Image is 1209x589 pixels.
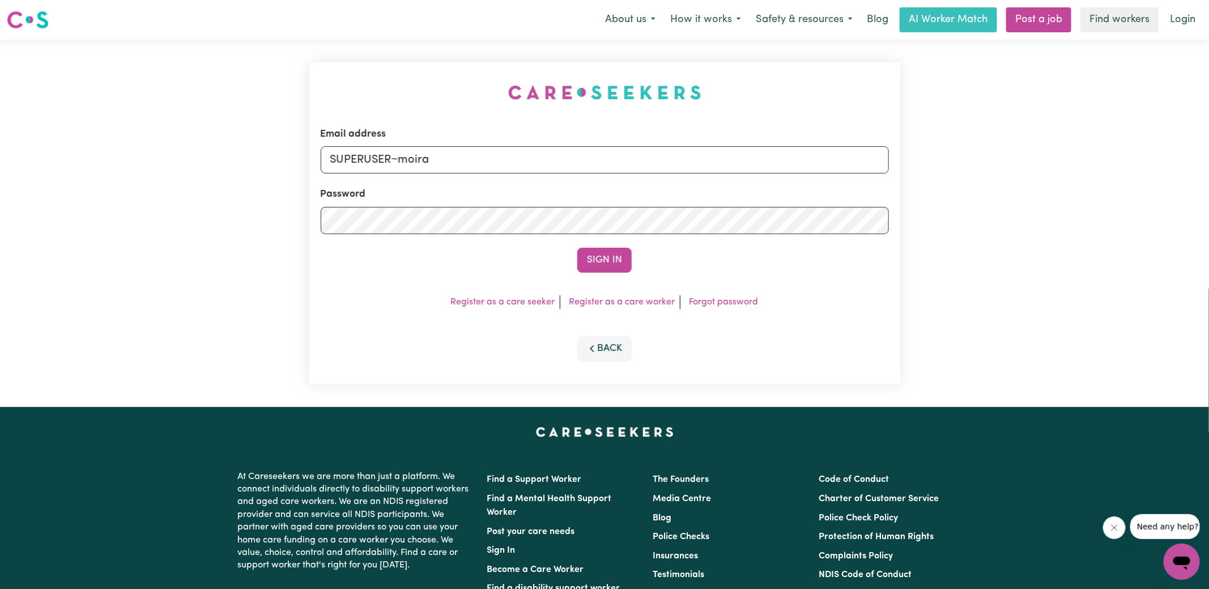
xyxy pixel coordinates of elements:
a: The Founders [653,475,709,484]
a: NDIS Code of Conduct [819,570,912,579]
iframe: Message from company [1130,514,1200,539]
a: Insurances [653,552,698,561]
a: Careseekers logo [7,7,49,33]
button: Back [577,336,632,361]
a: Code of Conduct [819,475,889,484]
img: Careseekers logo [7,10,49,30]
button: Sign In [577,248,632,273]
a: Police Check Policy [819,514,899,523]
a: Register as a care seeker [451,298,555,307]
iframe: Close message [1103,516,1126,539]
button: How it works [663,8,748,32]
input: Email address [321,146,889,173]
iframe: Button to launch messaging window [1164,544,1200,580]
a: Register as a care worker [569,298,675,307]
p: At Careseekers we are more than just a platform. We connect individuals directly to disability su... [237,466,473,577]
a: Protection of Human Rights [819,532,934,541]
a: Login [1163,7,1202,32]
a: Find a Support Worker [487,475,581,484]
a: AI Worker Match [900,7,997,32]
a: Charter of Customer Service [819,494,939,503]
a: Become a Care Worker [487,565,584,574]
a: Blog [860,7,895,32]
a: Post your care needs [487,527,574,536]
a: Careseekers home page [536,427,674,437]
button: Safety & resources [748,8,860,32]
a: Media Centre [653,494,711,503]
a: Complaints Policy [819,552,893,561]
a: Find a Mental Health Support Worker [487,494,611,517]
a: Find workers [1080,7,1159,32]
label: Password [321,187,366,202]
button: About us [598,8,663,32]
a: Forgot password [689,298,759,307]
a: Sign In [487,546,515,555]
a: Police Checks [653,532,709,541]
a: Testimonials [653,570,704,579]
label: Email address [321,127,386,142]
a: Blog [653,514,671,523]
a: Post a job [1006,7,1071,32]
